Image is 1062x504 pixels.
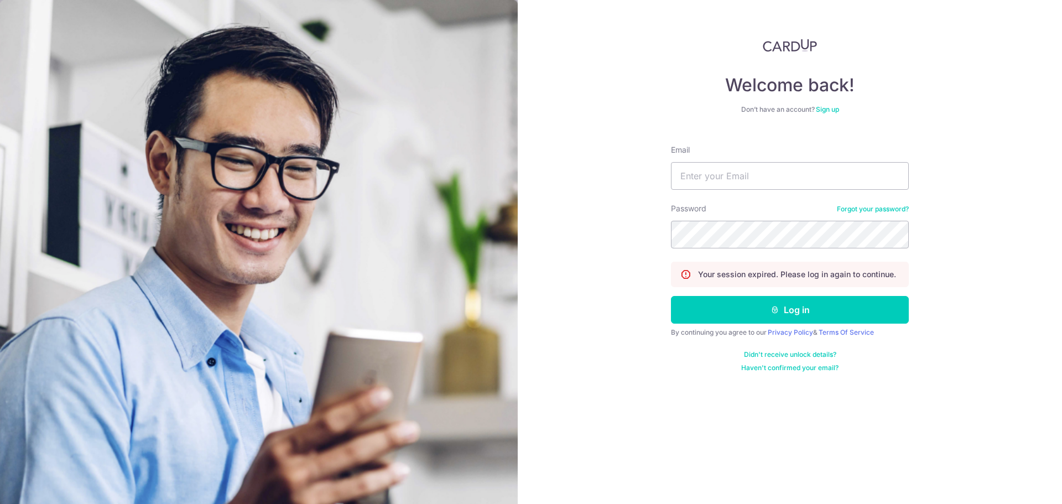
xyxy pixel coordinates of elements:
h4: Welcome back! [671,74,909,96]
a: Sign up [816,105,839,113]
p: Your session expired. Please log in again to continue. [698,269,896,280]
div: By continuing you agree to our & [671,328,909,337]
a: Terms Of Service [819,328,874,336]
a: Forgot your password? [837,205,909,214]
a: Privacy Policy [768,328,813,336]
label: Password [671,203,706,214]
img: CardUp Logo [763,39,817,52]
a: Didn't receive unlock details? [744,350,836,359]
label: Email [671,144,690,155]
a: Haven't confirmed your email? [741,363,839,372]
div: Don’t have an account? [671,105,909,114]
button: Log in [671,296,909,324]
input: Enter your Email [671,162,909,190]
